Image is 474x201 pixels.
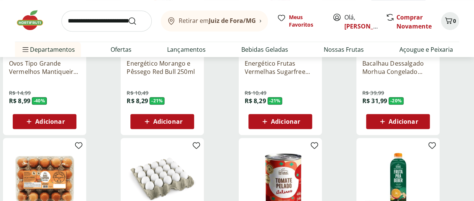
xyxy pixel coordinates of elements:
button: Submit Search [128,16,146,25]
a: [PERSON_NAME] [344,22,393,30]
input: search [61,10,152,31]
a: Açougue e Peixaria [399,45,453,54]
button: Menu [21,40,30,58]
span: R$ 8,99 [9,97,30,105]
span: - 21 % [150,97,164,105]
span: Departamentos [21,40,75,58]
span: 0 [453,17,456,24]
span: R$ 39,99 [362,89,384,97]
span: - 20 % [389,97,404,105]
span: - 40 % [32,97,47,105]
a: Energético Morango e Pêssego Red Bull 250ml [127,59,198,76]
button: Retirar emJuiz de Fora/MG [161,10,268,31]
span: Olá, [344,13,378,31]
span: - 21 % [268,97,283,105]
span: R$ 10,49 [127,89,148,97]
span: R$ 10,49 [245,89,266,97]
a: Ovos Tipo Grande Vermelhos Mantiqueira Happy Eggs 10 Unidades [9,59,80,76]
span: Adicionar [389,118,418,124]
button: Carrinho [441,12,459,30]
a: Lançamentos [167,45,205,54]
span: Adicionar [153,118,182,124]
a: Energético Frutas Vermelhas Sugarfree Red Bull 250ml [245,59,316,76]
span: R$ 31,99 [362,97,387,105]
button: Adicionar [366,114,430,129]
span: R$ 8,29 [245,97,266,105]
button: Adicionar [248,114,312,129]
span: Adicionar [271,118,300,124]
a: Ofertas [111,45,132,54]
a: Nossas Frutas [324,45,364,54]
a: Bebidas Geladas [241,45,288,54]
span: R$ 14,99 [9,89,31,97]
b: Juiz de Fora/MG [209,16,256,25]
a: Comprar Novamente [396,13,432,30]
button: Adicionar [130,114,194,129]
img: Hortifruti [15,9,52,31]
a: Meus Favoritos [277,13,323,28]
span: R$ 8,29 [127,97,148,105]
a: Bacalhau Dessalgado Morhua Congelado Riberalves 400G [362,59,434,76]
button: Adicionar [13,114,76,129]
span: Retirar em [179,17,256,24]
span: Adicionar [35,118,64,124]
span: Meus Favoritos [289,13,323,28]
